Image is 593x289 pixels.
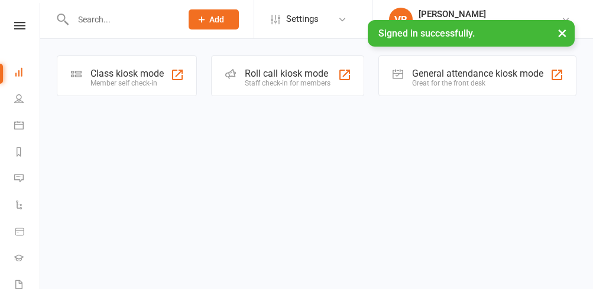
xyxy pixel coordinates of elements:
[552,20,573,45] button: ×
[14,140,41,166] a: Reports
[412,79,543,87] div: Great for the front desk
[14,60,41,87] a: Dashboard
[245,79,330,87] div: Staff check-in for members
[209,15,224,24] span: Add
[419,19,561,30] div: Karate Academy [GEOGRAPHIC_DATA]
[286,6,319,32] span: Settings
[14,113,41,140] a: Calendar
[412,68,543,79] div: General attendance kiosk mode
[90,79,164,87] div: Member self check-in
[90,68,164,79] div: Class kiosk mode
[389,8,413,31] div: VB
[378,28,475,39] span: Signed in successfully.
[245,68,330,79] div: Roll call kiosk mode
[189,9,239,29] button: Add
[14,219,41,246] a: Product Sales
[69,11,173,28] input: Search...
[14,87,41,113] a: People
[419,9,561,19] div: [PERSON_NAME]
